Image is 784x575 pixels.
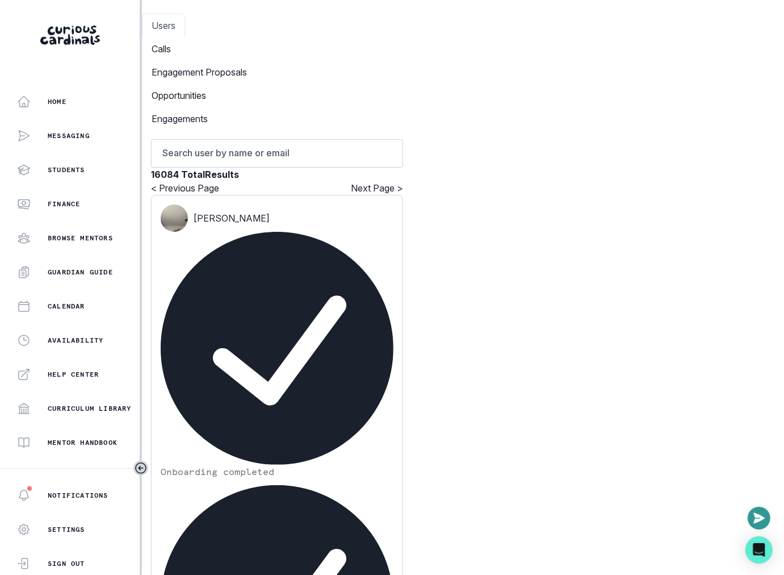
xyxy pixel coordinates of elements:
p: Engagements [152,112,208,126]
button: Toggle sidebar [133,461,148,476]
button: [PERSON_NAME] [194,211,270,225]
button: Open or close messaging widget [748,507,770,530]
p: Curriculum Library [48,404,132,413]
button: Next Page > [351,181,403,195]
p: Availability [48,336,103,345]
p: Browse Mentors [48,234,113,243]
p: Mentor Handbook [48,438,118,447]
p: Calls [152,42,171,56]
button: < Previous Page [151,181,219,195]
p: Notifications [48,491,108,500]
p: Help Center [48,370,99,379]
p: Messaging [48,131,90,140]
img: Curious Cardinals Logo [40,26,100,45]
b: 16084 Total Results [151,169,239,180]
p: Finance [48,199,80,209]
p: Users [152,19,175,32]
p: Students [48,165,85,174]
p: Home [48,97,66,106]
p: Engagement Proposals [152,65,247,79]
div: Open Intercom Messenger [745,536,773,564]
p: Onboarding completed [161,465,393,478]
p: Guardian Guide [48,268,113,277]
p: Calendar [48,302,85,311]
p: Settings [48,525,85,534]
p: Opportunities [152,89,206,102]
p: Sign Out [48,559,85,568]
